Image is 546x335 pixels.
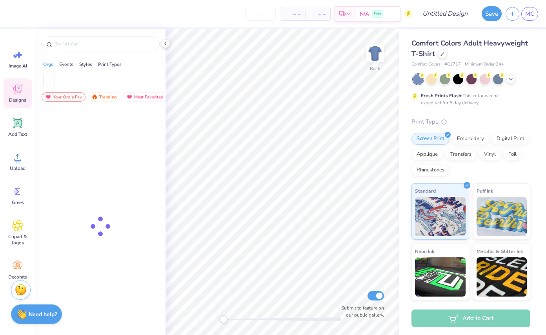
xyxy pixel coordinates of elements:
div: Trending [88,92,120,102]
img: Puff Ink [477,197,527,236]
span: Greek [12,199,24,206]
span: Decorate [8,274,27,280]
span: Minimum Order: 24 + [465,61,504,68]
div: Events [59,61,73,68]
div: This color can be expedited for 5 day delivery. [421,92,517,106]
span: Add Text [8,131,27,137]
div: Accessibility label [220,315,227,323]
strong: Fresh Prints Flash: [421,93,462,99]
input: – – [245,7,276,21]
div: Most Favorited [123,92,167,102]
span: Standard [415,187,436,195]
img: Standard [415,197,466,236]
img: most_fav.gif [45,94,51,100]
span: MC [525,9,534,18]
span: Free [374,11,381,16]
div: Embroidery [452,133,489,145]
span: Comfort Colors [411,61,440,68]
span: Puff Ink [477,187,493,195]
div: Applique [411,149,443,160]
img: most_fav.gif [126,94,133,100]
div: Print Types [98,61,122,68]
img: Metallic & Glitter Ink [477,257,527,297]
span: Clipart & logos [5,233,31,246]
span: Neon Ink [415,247,434,255]
div: Orgs [43,61,53,68]
span: – – [285,10,300,18]
span: Comfort Colors Adult Heavyweight T-Shirt [411,38,528,58]
div: Styles [79,61,92,68]
span: # C1717 [444,61,461,68]
span: Designs [9,97,26,103]
div: Digital Print [491,133,530,145]
img: trending.gif [91,94,98,100]
span: Upload [10,165,25,171]
div: Rhinestones [411,164,450,176]
div: Vinyl [479,149,501,160]
div: Back [370,65,380,72]
div: Screen Print [411,133,450,145]
button: Save [482,6,502,21]
a: MC [521,7,538,21]
span: N/A [360,10,369,18]
div: Your Org's Fav [42,92,86,102]
strong: Need help? [29,311,57,318]
img: Neon Ink [415,257,466,297]
div: Foil [503,149,522,160]
span: – – [310,10,326,18]
span: Metallic & Glitter Ink [477,247,523,255]
div: Print Type [411,117,530,126]
span: Image AI [9,63,27,69]
div: Transfers [445,149,477,160]
input: Try "Alpha" [54,40,155,48]
input: Untitled Design [416,6,474,22]
label: Submit to feature on our public gallery. [337,304,384,319]
img: Back [367,46,383,61]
